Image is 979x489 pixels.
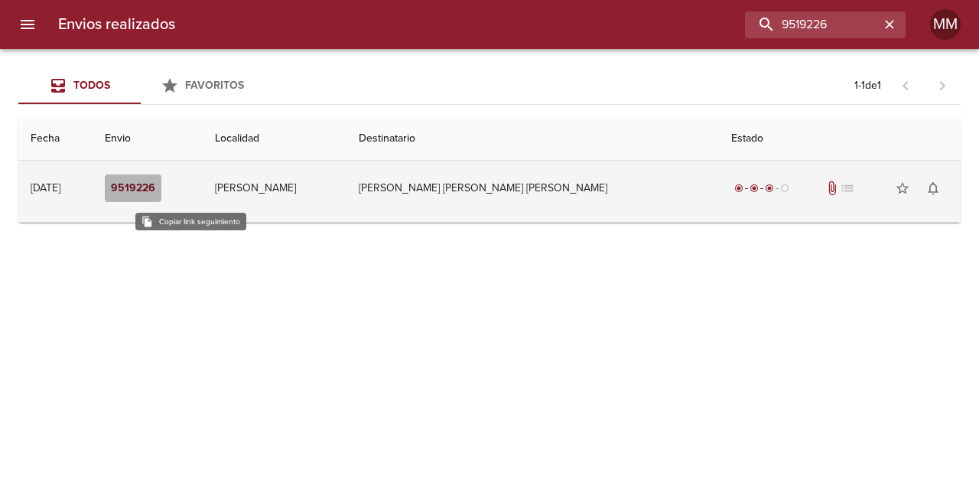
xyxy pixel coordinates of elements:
[924,67,961,104] span: Pagina siguiente
[73,79,110,92] span: Todos
[203,161,346,216] td: [PERSON_NAME]
[18,117,93,161] th: Fecha
[731,181,792,196] div: En viaje
[18,67,263,104] div: Tabs Envios
[780,184,789,193] span: radio_button_unchecked
[887,173,918,204] button: Agregar a favoritos
[765,184,774,193] span: radio_button_checked
[58,12,175,37] h6: Envios realizados
[750,184,759,193] span: radio_button_checked
[185,79,244,92] span: Favoritos
[93,117,203,161] th: Envio
[918,173,948,204] button: Activar notificaciones
[840,181,855,196] span: No tiene pedido asociado
[930,9,961,40] div: MM
[105,174,161,203] button: 9519226
[18,117,961,223] table: Tabla de envíos del cliente
[346,161,719,216] td: [PERSON_NAME] [PERSON_NAME] [PERSON_NAME]
[9,6,46,43] button: menu
[930,9,961,40] div: Abrir información de usuario
[734,184,743,193] span: radio_button_checked
[719,117,961,161] th: Estado
[31,181,60,194] div: [DATE]
[825,181,840,196] span: Tiene documentos adjuntos
[346,117,719,161] th: Destinatario
[925,181,941,196] span: notifications_none
[745,11,880,38] input: buscar
[203,117,346,161] th: Localidad
[111,179,155,198] em: 9519226
[887,77,924,93] span: Pagina anterior
[854,78,881,93] p: 1 - 1 de 1
[895,181,910,196] span: star_border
